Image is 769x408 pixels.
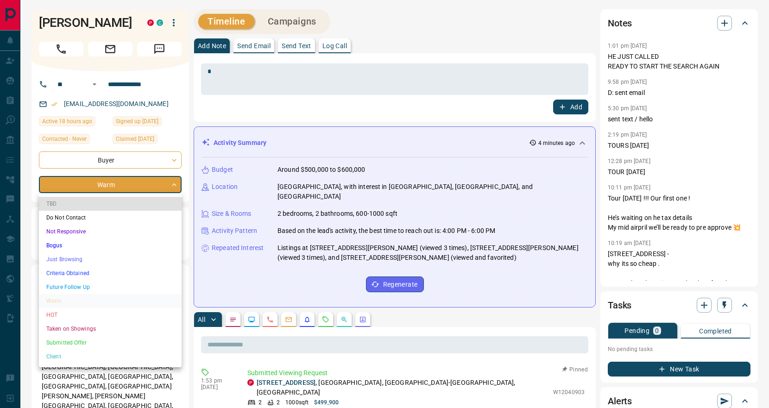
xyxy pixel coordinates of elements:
[39,308,182,322] li: HOT
[39,280,182,294] li: Future Follow Up
[39,197,182,211] li: TBD
[39,252,182,266] li: Just Browsing
[39,322,182,336] li: Taken on Showings
[39,266,182,280] li: Criteria Obtained
[39,239,182,252] li: Bogus
[39,350,182,364] li: Client
[39,225,182,239] li: Not Responsive
[39,336,182,350] li: Submitted Offer
[39,211,182,225] li: Do Not Contact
